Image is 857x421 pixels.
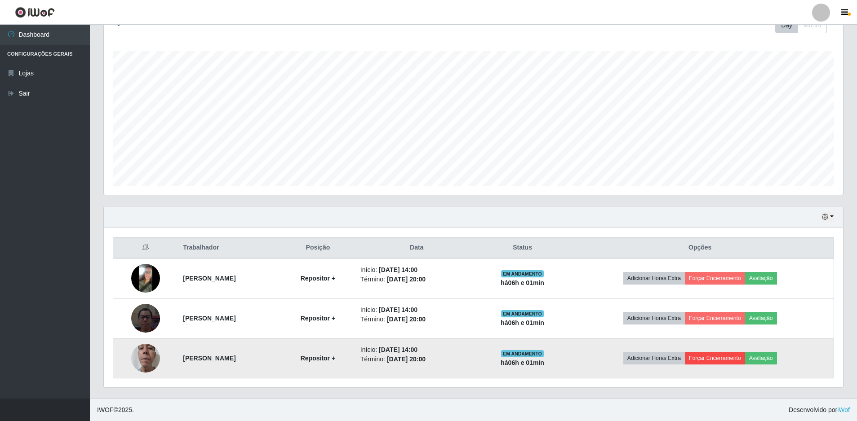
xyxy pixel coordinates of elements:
li: Término: [360,315,473,324]
time: [DATE] 20:00 [387,355,426,363]
button: Day [775,18,798,33]
li: Término: [360,355,473,364]
button: Month [798,18,827,33]
strong: Repositor + [301,275,335,282]
time: [DATE] 20:00 [387,316,426,323]
th: Trabalhador [178,237,281,259]
li: Início: [360,305,473,315]
time: [DATE] 14:00 [379,346,417,353]
span: IWOF [97,406,114,413]
span: EM ANDAMENTO [501,270,544,277]
button: Avaliação [745,352,777,364]
strong: [PERSON_NAME] [183,275,235,282]
button: Adicionar Horas Extra [623,272,685,285]
strong: há 06 h e 01 min [501,279,544,286]
div: Toolbar with button groups [775,18,834,33]
span: © 2025 . [97,405,134,415]
button: Forçar Encerramento [685,272,745,285]
img: CoreUI Logo [15,7,55,18]
time: [DATE] 20:00 [387,276,426,283]
th: Data [355,237,479,259]
time: [DATE] 14:00 [379,306,417,313]
strong: há 06 h e 01 min [501,319,544,326]
button: Avaliação [745,272,777,285]
li: Término: [360,275,473,284]
button: Forçar Encerramento [685,312,745,325]
strong: Repositor + [301,315,335,322]
img: 1759086948478.jpeg [131,339,160,377]
button: Forçar Encerramento [685,352,745,364]
a: iWof [837,406,850,413]
img: 1748484954184.jpeg [131,264,160,293]
th: Opções [566,237,834,259]
strong: há 06 h e 01 min [501,359,544,366]
span: Desenvolvido por [789,405,850,415]
th: Posição [281,237,355,259]
strong: Repositor + [301,355,335,362]
button: Adicionar Horas Extra [623,352,685,364]
th: Status [479,237,567,259]
li: Início: [360,345,473,355]
img: 1754827271251.jpeg [131,293,160,344]
li: Início: [360,265,473,275]
span: EM ANDAMENTO [501,310,544,317]
strong: [PERSON_NAME] [183,355,235,362]
span: EM ANDAMENTO [501,350,544,357]
div: First group [775,18,827,33]
button: Adicionar Horas Extra [623,312,685,325]
time: [DATE] 14:00 [379,266,417,273]
strong: [PERSON_NAME] [183,315,235,322]
button: Avaliação [745,312,777,325]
